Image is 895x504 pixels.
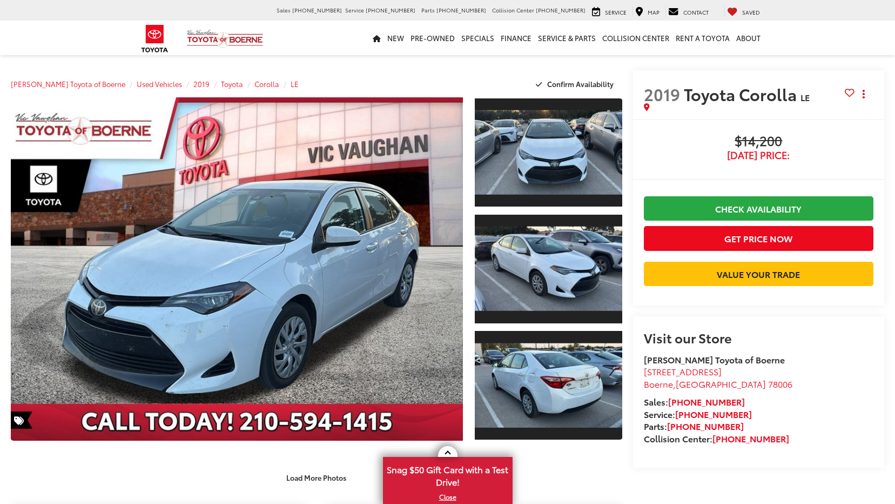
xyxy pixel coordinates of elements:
button: Get Price Now [644,226,873,250]
a: Map [632,6,662,17]
span: , [644,377,792,390]
span: 78006 [768,377,792,390]
a: My Saved Vehicles [724,6,763,17]
span: Map [648,8,660,16]
a: Used Vehicles [137,79,182,89]
a: Expand Photo 2 [475,214,622,324]
a: Finance [497,21,535,55]
span: Snag $50 Gift Card with a Test Drive! [384,458,512,491]
span: Parts [421,6,435,14]
span: Special [11,412,32,429]
a: [PERSON_NAME] Toyota of Boerne [11,79,125,89]
a: Collision Center [599,21,672,55]
a: [PHONE_NUMBER] [675,408,752,420]
a: Home [369,21,384,55]
a: Pre-Owned [407,21,458,55]
a: [PHONE_NUMBER] [712,432,789,445]
span: Confirm Availability [547,79,614,89]
img: 2019 Toyota Corolla LE [474,110,624,195]
a: Service [589,6,629,17]
span: [PHONE_NUMBER] [536,6,586,14]
a: Specials [458,21,497,55]
strong: Sales: [644,395,745,408]
img: Vic Vaughan Toyota of Boerne [186,29,264,48]
a: Expand Photo 1 [475,97,622,208]
span: Contact [683,8,709,16]
span: Saved [742,8,760,16]
button: Confirm Availability [530,75,622,94]
span: Service [345,6,364,14]
span: $14,200 [644,134,873,150]
a: [PHONE_NUMBER] [667,420,744,432]
span: [PHONE_NUMBER] [292,6,342,14]
a: About [733,21,764,55]
strong: [PERSON_NAME] Toyota of Boerne [644,353,785,366]
button: Load More Photos [279,468,354,487]
a: [PHONE_NUMBER] [668,395,745,408]
span: LE [800,91,810,103]
span: Sales [277,6,291,14]
a: Contact [665,6,711,17]
span: [STREET_ADDRESS] [644,365,722,377]
strong: Collision Center: [644,432,789,445]
span: [DATE] Price: [644,150,873,161]
span: [PHONE_NUMBER] [366,6,415,14]
button: Actions [854,84,873,103]
span: Service [605,8,627,16]
a: Value Your Trade [644,262,873,286]
h2: Visit our Store [644,330,873,344]
span: [GEOGRAPHIC_DATA] [676,377,766,390]
a: Toyota [221,79,243,89]
a: 2019 [193,79,210,89]
span: Toyota Corolla [684,82,800,105]
a: LE [291,79,299,89]
img: 2019 Toyota Corolla LE [6,96,468,442]
img: Toyota [134,21,175,56]
span: Boerne [644,377,673,390]
strong: Service: [644,408,752,420]
a: [STREET_ADDRESS] Boerne,[GEOGRAPHIC_DATA] 78006 [644,365,792,390]
strong: Parts: [644,420,744,432]
img: 2019 Toyota Corolla LE [474,343,624,428]
span: Collision Center [492,6,534,14]
a: Expand Photo 3 [475,330,622,440]
a: Check Availability [644,196,873,221]
a: Service & Parts: Opens in a new tab [535,21,599,55]
a: Expand Photo 0 [11,97,463,441]
a: Corolla [254,79,279,89]
a: New [384,21,407,55]
span: [PHONE_NUMBER] [436,6,486,14]
span: 2019 [644,82,680,105]
a: Rent a Toyota [672,21,733,55]
span: dropdown dots [863,90,865,98]
img: 2019 Toyota Corolla LE [474,227,624,311]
